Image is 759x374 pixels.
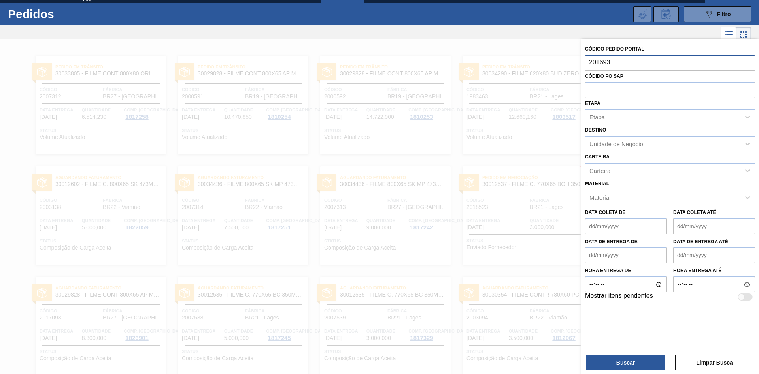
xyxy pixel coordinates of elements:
label: Data coleta até [673,210,716,215]
div: Visão em Cards [736,27,751,42]
label: Código Pedido Portal [585,46,644,52]
label: Hora entrega de [585,265,667,276]
div: Carteira [589,167,610,174]
div: Etapa [589,114,605,120]
input: dd/mm/yyyy [585,218,667,234]
label: Etapa [585,101,600,106]
label: Carteira [585,154,610,160]
label: Data de Entrega de [585,239,638,244]
label: Códido PO SAP [585,73,623,79]
div: Visão em Lista [721,27,736,42]
input: dd/mm/yyyy [673,247,755,263]
button: Filtro [684,6,751,22]
input: dd/mm/yyyy [585,247,667,263]
div: Solicitação de Revisão de Pedidos [653,6,679,22]
label: Material [585,181,609,186]
div: Importar Negociações dos Pedidos [633,6,651,22]
label: Data de Entrega até [673,239,728,244]
div: Unidade de Negócio [589,141,643,147]
div: Material [589,194,610,201]
label: Hora entrega até [673,265,755,276]
label: Data coleta de [585,210,625,215]
input: dd/mm/yyyy [673,218,755,234]
span: Filtro [717,11,731,17]
h1: Pedidos [8,9,126,19]
label: Destino [585,127,606,133]
label: Mostrar itens pendentes [585,292,653,302]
